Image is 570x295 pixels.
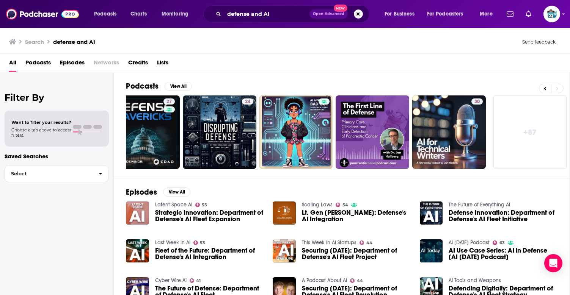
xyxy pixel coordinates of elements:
[471,98,483,105] a: 30
[155,201,192,208] a: Latent Space AI
[449,277,501,284] a: AI Tools and Weapons
[427,9,463,19] span: For Podcasters
[302,277,347,284] a: A Podcast About AI
[302,209,411,222] a: Lt. Gen Jack Shanahan: Defense's AI Integration
[302,247,411,260] span: Securing [DATE]: Department of Defense's AI Fleet Project
[544,254,562,272] div: Open Intercom Messenger
[385,9,415,19] span: For Business
[190,278,201,283] a: 41
[334,5,347,12] span: New
[5,171,93,176] span: Select
[449,247,557,260] span: AI Use Case Series: AI in Defense [AI [DATE] Podcast]
[543,6,560,22] span: Logged in as bulleit_whale_pod
[163,187,190,197] button: View All
[11,120,71,125] span: Want to filter your results?
[126,81,192,91] a: PodcastsView All
[493,240,505,245] a: 63
[25,56,51,72] a: Podcasts
[504,8,517,20] a: Show notifications dropdown
[360,240,372,245] a: 44
[493,95,567,169] a: +87
[5,165,109,182] button: Select
[53,38,95,45] h3: defense and AI
[420,239,443,262] img: AI Use Case Series: AI in Defense [AI Today Podcast]
[25,38,44,45] h3: Search
[357,279,363,283] span: 44
[6,7,79,21] img: Podchaser - Follow, Share and Rate Podcasts
[157,56,168,72] a: Lists
[94,9,116,19] span: Podcasts
[449,201,510,208] a: The Future of Everything AI
[156,8,198,20] button: open menu
[543,6,560,22] button: Show profile menu
[302,209,411,222] span: Lt. Gen [PERSON_NAME]: Defense's AI Integration
[126,8,151,20] a: Charts
[128,56,148,72] a: Credits
[107,95,180,169] a: 27
[422,8,474,20] button: open menu
[183,95,256,169] a: 24
[474,98,480,106] span: 30
[342,203,348,207] span: 54
[11,127,71,138] span: Choose a tab above to access filters.
[126,187,190,197] a: EpisodesView All
[155,247,264,260] a: Fleet of the Future: Department of Defense's AI Integration
[224,8,309,20] input: Search podcasts, credits, & more...
[5,92,109,103] h2: Filter By
[302,239,356,246] a: This Week in AI Startups
[242,98,253,105] a: 24
[163,98,175,105] a: 27
[309,9,348,19] button: Open AdvancedNew
[202,203,207,207] span: 55
[313,12,344,16] span: Open Advanced
[273,239,296,262] img: Securing Tomorrow: Department of Defense's AI Fleet Project
[9,56,16,72] a: All
[302,247,411,260] a: Securing Tomorrow: Department of Defense's AI Fleet Project
[480,9,493,19] span: More
[350,278,363,283] a: 44
[162,9,188,19] span: Monitoring
[245,98,250,106] span: 24
[126,81,159,91] h2: Podcasts
[302,201,333,208] a: Scaling Laws
[165,82,192,91] button: View All
[520,39,558,45] button: Send feedback
[155,209,264,222] a: Strategic Innovation: Department of Defense's AI Fleet Expansion
[474,8,502,20] button: open menu
[499,241,505,245] span: 63
[379,8,424,20] button: open menu
[210,5,377,23] div: Search podcasts, credits, & more...
[449,239,490,246] a: AI Today Podcast
[196,279,201,283] span: 41
[60,56,85,72] a: Episodes
[155,277,187,284] a: Cyber Wire AI
[523,8,534,20] a: Show notifications dropdown
[126,239,149,262] img: Fleet of the Future: Department of Defense's AI Integration
[449,209,557,222] a: Defense Innovation: Department of Defense's AI Fleet Initiative
[420,201,443,225] img: Defense Innovation: Department of Defense's AI Fleet Initiative
[200,241,205,245] span: 53
[94,56,119,72] span: Networks
[126,187,157,197] h2: Episodes
[195,203,207,207] a: 55
[412,95,486,169] a: 30
[126,201,149,225] img: Strategic Innovation: Department of Defense's AI Fleet Expansion
[130,9,147,19] span: Charts
[89,8,126,20] button: open menu
[5,153,109,160] p: Saved Searches
[166,98,172,106] span: 27
[273,201,296,225] img: Lt. Gen Jack Shanahan: Defense's AI Integration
